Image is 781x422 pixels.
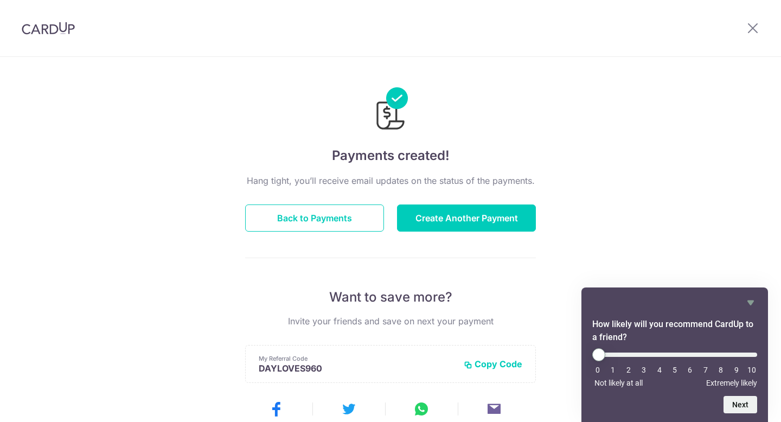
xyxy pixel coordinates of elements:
[638,366,649,374] li: 3
[746,366,757,374] li: 10
[715,366,726,374] li: 8
[464,359,522,369] button: Copy Code
[724,396,757,413] button: Next question
[245,174,536,187] p: Hang tight, you’ll receive email updates on the status of the payments.
[684,366,695,374] li: 6
[731,366,742,374] li: 9
[259,354,455,363] p: My Referral Code
[706,379,757,387] span: Extremely likely
[669,366,680,374] li: 5
[592,296,757,413] div: How likely will you recommend CardUp to a friend? Select an option from 0 to 10, with 0 being Not...
[623,366,634,374] li: 2
[373,87,408,133] img: Payments
[259,363,455,374] p: DAYLOVES960
[397,204,536,232] button: Create Another Payment
[592,366,603,374] li: 0
[592,318,757,344] h2: How likely will you recommend CardUp to a friend? Select an option from 0 to 10, with 0 being Not...
[592,348,757,387] div: How likely will you recommend CardUp to a friend? Select an option from 0 to 10, with 0 being Not...
[245,146,536,165] h4: Payments created!
[744,296,757,309] button: Hide survey
[245,315,536,328] p: Invite your friends and save on next your payment
[700,366,711,374] li: 7
[607,366,618,374] li: 1
[245,204,384,232] button: Back to Payments
[245,289,536,306] p: Want to save more?
[22,22,75,35] img: CardUp
[654,366,665,374] li: 4
[594,379,643,387] span: Not likely at all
